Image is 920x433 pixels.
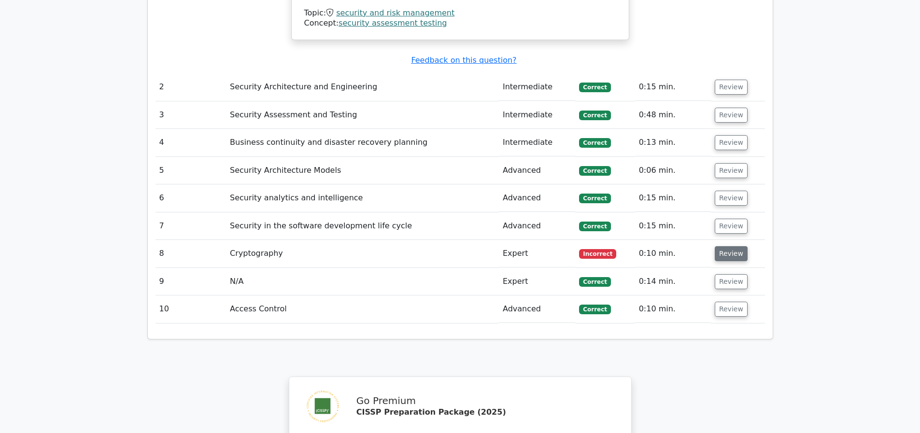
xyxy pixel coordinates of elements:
[579,166,610,176] span: Correct
[226,73,499,101] td: Security Architecture and Engineering
[156,295,226,323] td: 10
[304,18,616,28] div: Concept:
[579,111,610,120] span: Correct
[499,240,575,267] td: Expert
[499,101,575,129] td: Intermediate
[579,138,610,148] span: Correct
[156,240,226,267] td: 8
[499,157,575,184] td: Advanced
[715,163,748,178] button: Review
[156,212,226,240] td: 7
[715,108,748,123] button: Review
[635,268,711,295] td: 0:14 min.
[579,249,616,259] span: Incorrect
[579,83,610,92] span: Correct
[226,129,499,156] td: Business continuity and disaster recovery planning
[226,101,499,129] td: Security Assessment and Testing
[226,268,499,295] td: N/A
[499,295,575,323] td: Advanced
[156,101,226,129] td: 3
[499,212,575,240] td: Advanced
[226,184,499,212] td: Security analytics and intelligence
[635,295,711,323] td: 0:10 min.
[579,194,610,203] span: Correct
[715,246,748,261] button: Review
[226,295,499,323] td: Access Control
[499,73,575,101] td: Intermediate
[635,157,711,184] td: 0:06 min.
[635,240,711,267] td: 0:10 min.
[579,305,610,314] span: Correct
[156,73,226,101] td: 2
[156,268,226,295] td: 9
[635,129,711,156] td: 0:13 min.
[411,56,516,65] a: Feedback on this question?
[715,274,748,289] button: Review
[226,240,499,267] td: Cryptography
[304,8,616,18] div: Topic:
[499,129,575,156] td: Intermediate
[579,222,610,231] span: Correct
[715,135,748,150] button: Review
[156,184,226,212] td: 6
[156,129,226,156] td: 4
[715,80,748,95] button: Review
[499,268,575,295] td: Expert
[715,191,748,206] button: Review
[635,101,711,129] td: 0:48 min.
[635,212,711,240] td: 0:15 min.
[339,18,447,28] a: security assessment testing
[715,219,748,234] button: Review
[156,157,226,184] td: 5
[715,302,748,317] button: Review
[499,184,575,212] td: Advanced
[226,212,499,240] td: Security in the software development life cycle
[226,157,499,184] td: Security Architecture Models
[579,277,610,287] span: Correct
[635,73,711,101] td: 0:15 min.
[336,8,454,17] a: security and risk management
[635,184,711,212] td: 0:15 min.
